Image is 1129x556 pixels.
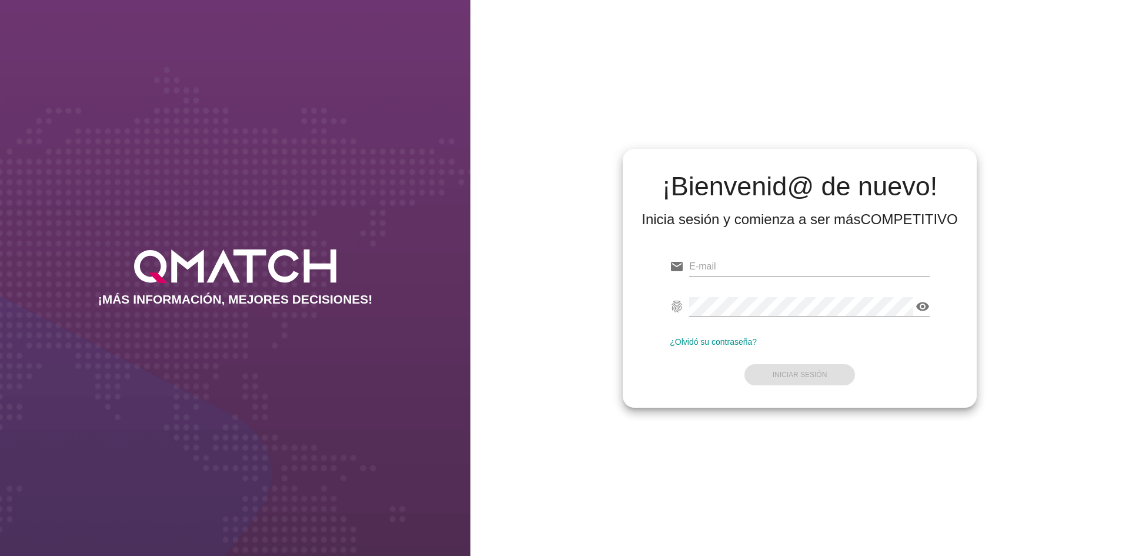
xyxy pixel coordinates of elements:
[916,299,930,314] i: visibility
[642,210,958,229] div: Inicia sesión y comienza a ser más
[642,172,958,201] h2: ¡Bienvenid@ de nuevo!
[670,259,684,274] i: email
[860,211,957,227] strong: COMPETITIVO
[689,257,930,276] input: E-mail
[670,337,757,347] a: ¿Olvidó su contraseña?
[98,292,373,307] h2: ¡MÁS INFORMACIÓN, MEJORES DECISIONES!
[670,299,684,314] i: fingerprint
